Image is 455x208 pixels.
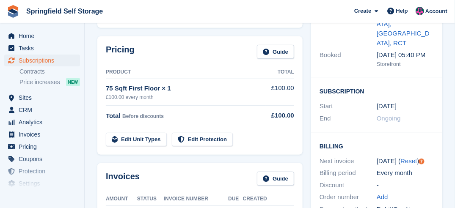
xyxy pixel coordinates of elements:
[320,50,377,68] div: Booked
[257,45,294,59] a: Guide
[320,114,377,123] div: End
[320,192,377,202] div: Order number
[19,153,69,165] span: Coupons
[400,157,417,164] a: Reset
[4,104,80,116] a: menu
[265,66,294,79] th: Total
[4,178,80,189] a: menu
[377,181,434,190] div: -
[377,101,397,111] time: 2025-06-24 00:00:00 UTC
[19,129,69,140] span: Invoices
[19,78,60,86] span: Price increases
[396,7,408,15] span: Help
[377,192,388,202] a: Add
[19,104,69,116] span: CRM
[4,165,80,177] a: menu
[320,181,377,190] div: Discount
[4,116,80,128] a: menu
[377,11,430,47] a: [GEOGRAPHIC_DATA], [GEOGRAPHIC_DATA], RCT
[19,178,69,189] span: Settings
[4,92,80,104] a: menu
[377,115,401,122] span: Ongoing
[106,192,137,206] th: Amount
[164,192,228,206] th: Invoice Number
[320,156,377,166] div: Next invoice
[4,141,80,153] a: menu
[106,133,167,147] a: Edit Unit Types
[106,172,140,186] h2: Invoices
[354,7,371,15] span: Create
[377,168,434,178] div: Every month
[4,30,80,42] a: menu
[320,87,434,95] h2: Subscription
[19,141,69,153] span: Pricing
[172,133,233,147] a: Edit Protection
[320,142,434,150] h2: Billing
[23,4,106,18] a: Springfield Self Storage
[19,77,80,87] a: Price increases NEW
[19,42,69,54] span: Tasks
[320,168,377,178] div: Billing period
[4,153,80,165] a: menu
[19,92,69,104] span: Sites
[4,55,80,66] a: menu
[106,66,265,79] th: Product
[106,93,265,101] div: £100.00 every month
[377,50,434,60] div: [DATE] 05:40 PM
[106,45,135,59] h2: Pricing
[425,7,447,16] span: Account
[228,192,243,206] th: Due
[416,7,424,15] img: Steve
[122,113,164,119] span: Before discounts
[377,156,434,166] div: [DATE] ( )
[19,116,69,128] span: Analytics
[19,55,69,66] span: Subscriptions
[377,60,434,68] div: Storefront
[106,84,265,93] div: 75 Sqft First Floor × 1
[66,78,80,86] div: NEW
[137,192,164,206] th: Status
[19,68,80,76] a: Contracts
[257,172,294,186] a: Guide
[4,129,80,140] a: menu
[243,192,294,206] th: Created
[265,79,294,105] td: £100.00
[19,165,69,177] span: Protection
[4,42,80,54] a: menu
[7,5,19,18] img: stora-icon-8386f47178a22dfd0bd8f6a31ec36ba5ce8667c1dd55bd0f319d3a0aa187defe.svg
[418,158,425,165] div: Tooltip anchor
[320,10,377,48] div: Site
[19,30,69,42] span: Home
[265,111,294,120] div: £100.00
[106,112,121,119] span: Total
[320,101,377,111] div: Start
